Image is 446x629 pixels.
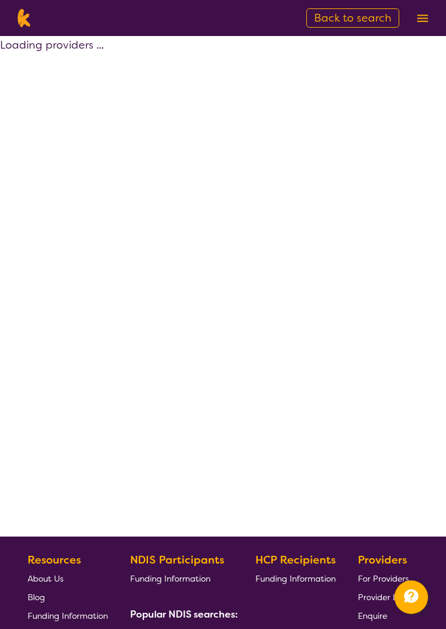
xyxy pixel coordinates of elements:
span: Provider Login [358,592,414,603]
b: HCP Recipients [255,553,336,567]
span: Enquire [358,610,387,621]
span: Funding Information [28,610,108,621]
a: Funding Information [255,569,336,588]
b: Providers [358,553,407,567]
span: About Us [28,573,64,584]
a: Back to search [306,8,399,28]
a: Funding Information [130,569,233,588]
span: Blog [28,592,45,603]
b: NDIS Participants [130,553,224,567]
span: Funding Information [130,573,210,584]
span: Back to search [314,11,391,25]
a: Enquire [358,606,414,625]
a: For Providers [358,569,414,588]
b: Popular NDIS searches: [130,608,238,621]
button: Channel Menu [394,580,428,614]
span: For Providers [358,573,409,584]
a: Funding Information [28,606,108,625]
a: Blog [28,588,108,606]
a: About Us [28,569,108,588]
span: Funding Information [255,573,336,584]
a: Provider Login [358,588,414,606]
b: Resources [28,553,81,567]
img: Karista logo [14,9,33,27]
img: menu [417,14,428,22]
